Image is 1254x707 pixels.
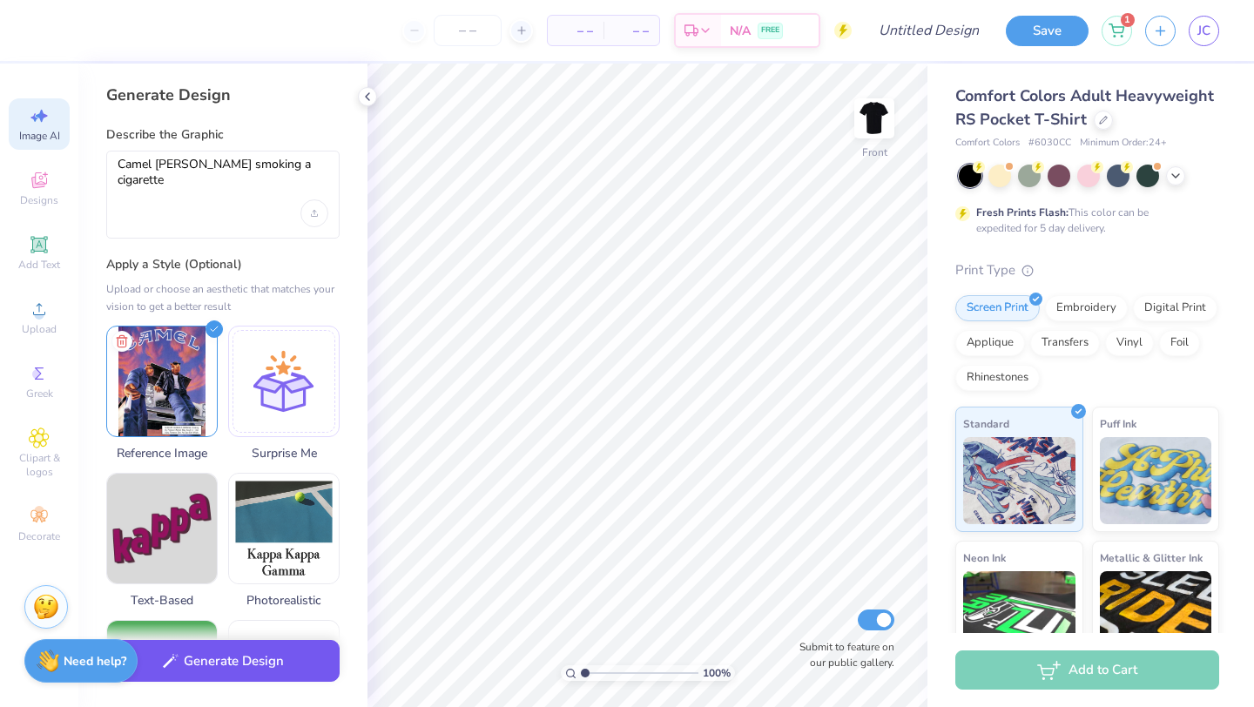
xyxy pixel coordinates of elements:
[730,22,751,40] span: N/A
[963,571,1075,658] img: Neon Ink
[106,84,340,105] div: Generate Design
[1100,549,1203,567] span: Metallic & Glitter Ink
[106,256,340,273] label: Apply a Style (Optional)
[1121,13,1135,27] span: 1
[228,444,340,462] span: Surprise Me
[107,327,217,436] img: Upload reference
[790,639,894,670] label: Submit to feature on our public gallery.
[955,136,1020,151] span: Comfort Colors
[761,24,779,37] span: FREE
[976,205,1069,219] strong: Fresh Prints Flash:
[106,444,218,462] span: Reference Image
[955,365,1040,391] div: Rhinestones
[857,101,892,136] img: Front
[1133,295,1217,321] div: Digital Print
[1159,330,1200,356] div: Foil
[20,193,58,207] span: Designs
[1197,21,1210,41] span: JC
[963,549,1006,567] span: Neon Ink
[558,22,593,40] span: – –
[1080,136,1167,151] span: Minimum Order: 24 +
[1028,136,1071,151] span: # 6030CC
[1100,437,1212,524] img: Puff Ink
[228,591,340,609] span: Photorealistic
[118,157,328,200] textarea: Camel [PERSON_NAME] smoking a cigarette
[106,126,340,144] label: Describe the Graphic
[955,85,1214,130] span: Comfort Colors Adult Heavyweight RS Pocket T-Shirt
[106,640,340,683] button: Generate Design
[703,665,731,681] span: 100 %
[434,15,502,46] input: – –
[976,205,1190,236] div: This color can be expedited for 5 day delivery.
[107,474,217,583] img: Text-Based
[955,295,1040,321] div: Screen Print
[1100,571,1212,658] img: Metallic & Glitter Ink
[963,414,1009,433] span: Standard
[1105,330,1154,356] div: Vinyl
[22,322,57,336] span: Upload
[1189,16,1219,46] a: JC
[106,591,218,609] span: Text-Based
[26,387,53,401] span: Greek
[1030,330,1100,356] div: Transfers
[229,474,339,583] img: Photorealistic
[64,653,126,670] strong: Need help?
[1045,295,1128,321] div: Embroidery
[19,129,60,143] span: Image AI
[955,260,1219,280] div: Print Type
[963,437,1075,524] img: Standard
[18,529,60,543] span: Decorate
[9,451,70,479] span: Clipart & logos
[1006,16,1089,46] button: Save
[18,258,60,272] span: Add Text
[955,330,1025,356] div: Applique
[614,22,649,40] span: – –
[106,280,340,315] div: Upload or choose an aesthetic that matches your vision to get a better result
[862,145,887,160] div: Front
[1100,414,1136,433] span: Puff Ink
[300,199,328,227] div: Upload image
[865,13,993,48] input: Untitled Design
